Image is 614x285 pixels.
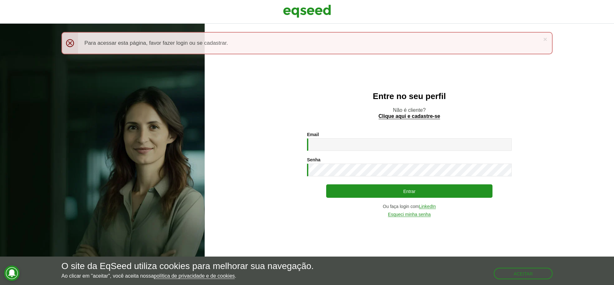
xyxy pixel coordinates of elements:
a: × [543,36,547,42]
p: Ao clicar em "aceitar", você aceita nossa . [61,273,314,279]
button: Aceitar [494,268,553,279]
label: Email [307,132,319,137]
h2: Entre no seu perfil [217,92,601,101]
a: LinkedIn [419,204,436,209]
a: Clique aqui e cadastre-se [379,114,440,119]
img: EqSeed Logo [283,3,331,19]
a: Esqueci minha senha [388,212,431,217]
p: Não é cliente? [217,107,601,119]
div: Ou faça login com [307,204,512,209]
h5: O site da EqSeed utiliza cookies para melhorar sua navegação. [61,261,314,271]
a: política de privacidade e de cookies [154,273,235,279]
button: Entrar [326,184,492,198]
div: Para acessar esta página, favor fazer login ou se cadastrar. [61,32,553,54]
label: Senha [307,158,320,162]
